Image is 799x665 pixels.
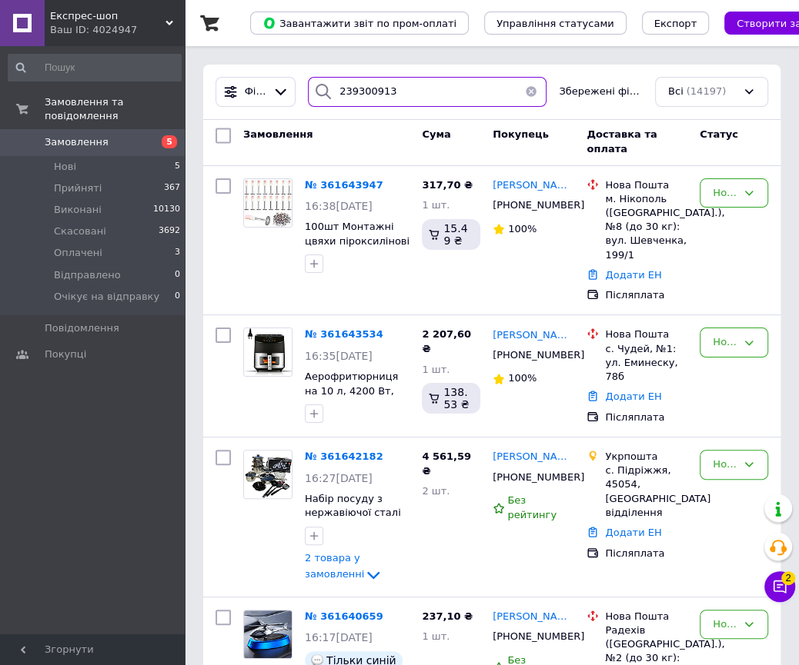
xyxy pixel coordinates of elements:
[713,185,737,201] div: Нове
[713,457,737,473] div: Нове
[781,570,795,584] span: 2
[605,342,687,384] div: с. Чудей, №1: ул. Еминеску, 78б
[700,129,738,141] span: Статус
[508,372,537,384] span: 100%
[54,181,102,195] span: Прийняті
[244,328,292,376] img: Фото товару
[493,329,576,341] span: [PERSON_NAME]
[54,246,102,260] span: Оплачені
[305,631,373,643] span: 16:17[DATE]
[668,85,684,99] span: Всі
[605,411,687,424] div: Післяплата
[605,391,661,402] a: Додати ЕН
[244,451,292,498] img: Фото товару
[243,178,293,228] a: Фото товару
[493,129,549,141] span: Покупець
[493,451,576,462] span: [PERSON_NAME]
[605,527,661,538] a: Додати ЕН
[50,9,165,23] span: Експрес-шоп
[559,85,643,99] span: Збережені фільтри:
[764,571,795,602] button: Чат з покупцем2
[305,328,383,340] a: № 361643534
[493,349,584,361] span: [PHONE_NUMBER]
[175,246,180,260] span: 3
[605,178,687,192] div: Нова Пошта
[175,160,180,174] span: 5
[422,610,473,622] span: 237,10 ₴
[493,610,574,624] a: [PERSON_NAME]
[493,630,584,642] span: [PHONE_NUMBER]
[305,451,383,462] a: № 361642182
[305,200,373,212] span: 16:38[DATE]
[175,268,180,282] span: 0
[493,450,574,464] a: [PERSON_NAME]
[422,129,450,141] span: Cума
[262,16,456,30] span: Завантажити звіт по пром-оплаті
[175,290,180,304] span: 0
[422,179,473,191] span: 317,70 ₴
[305,493,401,576] a: Набір посуду з нержавіючої сталі 18 предметів, ZP-076 / Кухонний набір каструль зі сковородою
[305,552,364,580] span: 2 товара у замовленні
[164,181,180,195] span: 367
[605,328,687,341] div: Нова Пошта
[507,494,557,520] span: Без рейтингу
[244,179,292,227] img: Фото товару
[153,203,180,217] span: 10130
[422,630,450,642] span: 1 шт.
[159,224,180,238] span: 3692
[605,464,687,520] div: с. Підріжжя, 45054, [GEOGRAPHIC_DATA] відділення
[493,610,576,622] span: [PERSON_NAME]
[243,610,293,659] a: Фото товару
[605,288,687,302] div: Післяплата
[243,450,293,499] a: Фото товару
[484,12,627,35] button: Управління статусами
[493,328,574,343] a: [PERSON_NAME]
[250,12,469,35] button: Завантажити звіт по пром-оплаті
[422,383,480,414] div: 138.53 ₴
[422,328,471,354] span: 2 207,60 ₴
[713,334,737,351] div: Нове
[422,485,450,497] span: 2 шт.
[8,54,182,81] input: Пошук
[493,179,576,191] span: [PERSON_NAME]
[305,350,373,362] span: 16:35[DATE]
[605,450,687,464] div: Укрпошта
[54,268,121,282] span: Відправлено
[422,219,480,250] div: 15.49 ₴
[508,223,537,234] span: 100%
[45,321,119,335] span: Повідомлення
[50,23,185,37] div: Ваш ID: 4024947
[45,135,109,149] span: Замовлення
[422,364,450,375] span: 1 шт.
[54,203,102,217] span: Виконані
[243,328,293,377] a: Фото товару
[687,85,727,97] span: (14197)
[713,617,737,633] div: Нове
[605,547,687,560] div: Післяплата
[45,95,185,123] span: Замовлення та повідомлення
[642,12,710,35] button: Експорт
[516,77,547,107] button: Очистить
[496,18,614,29] span: Управління статусами
[162,135,177,148] span: 5
[654,18,697,29] span: Експорт
[493,178,574,193] a: [PERSON_NAME]
[305,179,383,191] a: № 361643947
[308,77,547,107] input: Пошук за номером замовлення, ПІБ покупця, номером телефону, Email, номером накладної
[305,472,373,484] span: 16:27[DATE]
[305,221,410,318] a: 100шт Монтажні цвяхи піроксилінові 7,3x27мм, шайба 16мм / Цвяхи для ручного цвяхозабивного пістолета
[422,199,450,211] span: 1 шт.
[605,269,661,281] a: Додати ЕН
[422,451,471,477] span: 4 561,59 ₴
[305,610,383,622] a: № 361640659
[54,290,159,304] span: Очікує на відправку
[587,129,657,155] span: Доставка та оплата
[305,371,410,467] a: Аерофритюрниця на 10 л, 4200 Вт, BT-9501 / [GEOGRAPHIC_DATA] фритюрниця для дому / Мультипіч / Ае...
